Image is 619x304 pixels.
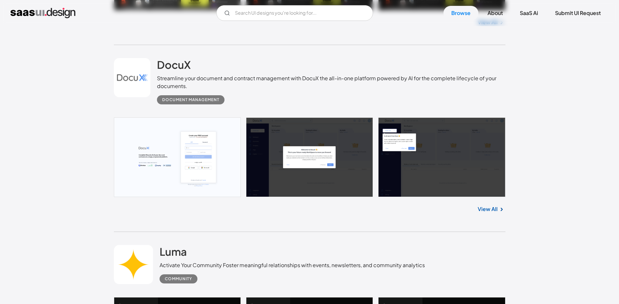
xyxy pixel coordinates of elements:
a: About [480,6,511,20]
h2: Luma [160,245,187,258]
div: Document Management [162,96,219,104]
a: Luma [160,245,187,261]
div: Community [165,275,192,283]
a: Submit UI Request [547,6,609,20]
a: home [10,8,75,18]
a: SaaS Ai [512,6,546,20]
a: DocuX [157,58,191,74]
a: Browse [443,6,478,20]
input: Search UI designs you're looking for... [216,5,373,21]
h2: DocuX [157,58,191,71]
a: View All [478,205,498,213]
div: Activate Your Community Foster meaningful relationships with events, newsletters, and community a... [160,261,425,269]
form: Email Form [216,5,373,21]
div: Streamline your document and contract management with DocuX the all-in-one platform powered by AI... [157,74,505,90]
